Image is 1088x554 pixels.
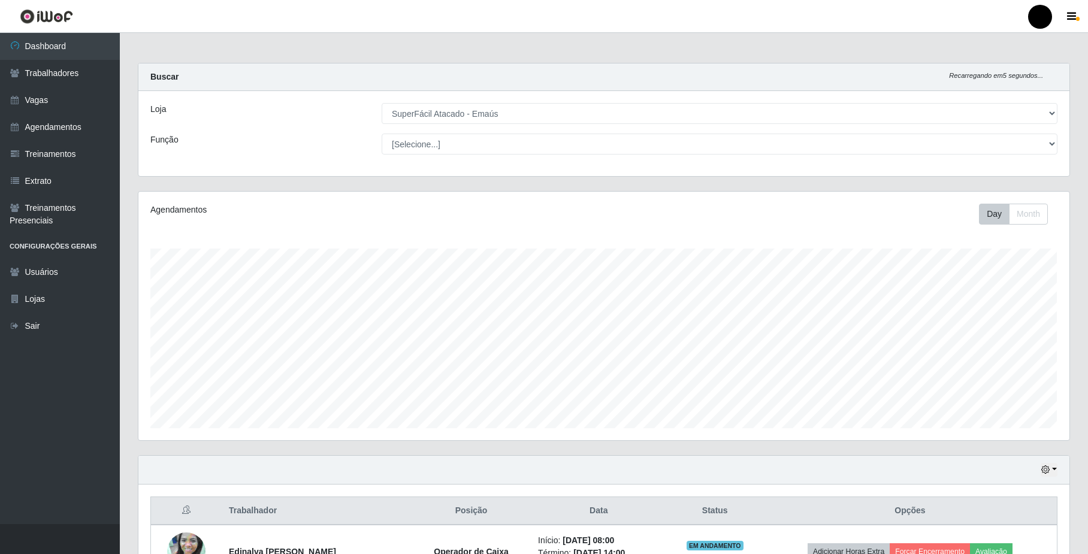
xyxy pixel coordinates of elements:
[667,497,763,525] th: Status
[412,497,531,525] th: Posição
[979,204,1048,225] div: First group
[538,534,660,547] li: Início:
[150,72,179,81] strong: Buscar
[949,72,1043,79] i: Recarregando em 5 segundos...
[531,497,667,525] th: Data
[150,103,166,116] label: Loja
[763,497,1057,525] th: Opções
[687,541,744,550] span: EM ANDAMENTO
[150,134,179,146] label: Função
[1009,204,1048,225] button: Month
[150,204,518,216] div: Agendamentos
[222,497,412,525] th: Trabalhador
[563,535,614,545] time: [DATE] 08:00
[979,204,1010,225] button: Day
[979,204,1057,225] div: Toolbar with button groups
[20,9,73,24] img: CoreUI Logo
